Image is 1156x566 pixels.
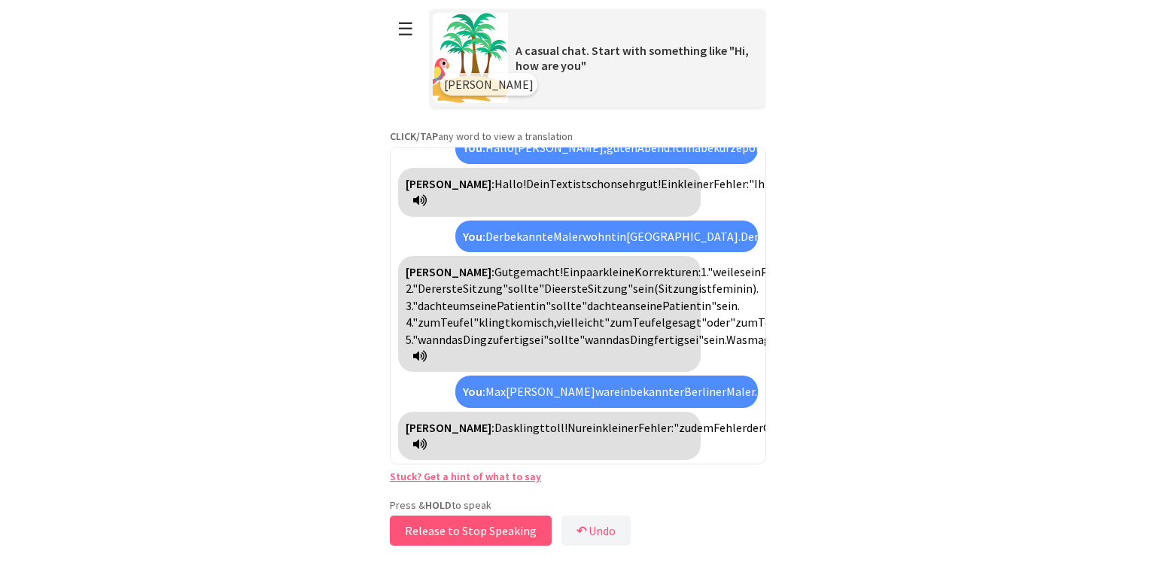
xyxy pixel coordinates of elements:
div: Click to translate [455,221,758,252]
span: Was [726,332,747,347]
span: [PERSON_NAME], [514,140,607,155]
span: sein [633,281,654,296]
span: bekannte [503,229,553,244]
span: kurze [713,140,742,155]
span: Maler [553,229,583,244]
span: sehr [617,176,640,191]
span: Fehler: [638,420,674,435]
span: Korrekturen: [634,264,701,279]
span: sein. [704,332,726,347]
a: Stuck? Get a hint of what to say [390,470,541,483]
span: Teufel [632,315,665,330]
span: Der [485,229,503,244]
span: Porträt [761,264,801,279]
span: [PERSON_NAME] [506,384,595,399]
span: Text [549,176,573,191]
span: Hallo [485,140,514,155]
strong: You: [463,140,485,155]
span: Chirurgen" [763,420,820,435]
button: ↶Undo [561,516,631,546]
span: klingt [513,420,545,435]
span: das [446,332,463,347]
span: "Die [539,281,561,296]
span: fertig [654,332,684,347]
div: Click to translate [398,168,701,217]
span: ein [745,264,761,279]
span: sollte [551,298,582,313]
span: Ich [672,140,688,155]
span: "wann [412,332,446,347]
span: Ding [463,332,487,347]
span: um [453,298,470,313]
span: "zu [674,420,691,435]
span: Ein [661,176,677,191]
span: "dachte [412,298,453,313]
span: Maler. [726,384,757,399]
span: Ding [630,332,654,347]
strong: You: [463,384,485,399]
span: (Sitzung [654,281,698,296]
div: Click to translate [398,256,701,372]
div: Click to translate [455,376,758,407]
p: Press & to speak [390,498,766,512]
span: polnische [742,140,792,155]
span: erste [436,281,463,296]
button: Release to Stop Speaking [390,516,552,546]
span: habe [688,140,713,155]
span: Max [485,384,506,399]
span: vielleicht [556,315,604,330]
span: sei" [684,332,704,347]
span: bekannter [630,384,684,399]
div: Click to translate [398,412,701,461]
span: ein [614,384,630,399]
span: [GEOGRAPHIC_DATA]. [626,229,741,244]
span: "Der [412,281,436,296]
span: Der [741,229,759,244]
strong: HOLD [425,498,452,512]
strong: You: [463,229,485,244]
span: seine [470,298,497,313]
span: 1. [701,264,707,279]
span: Ein [563,264,580,279]
span: Dein [526,176,549,191]
span: Ein [757,384,774,399]
span: Nur [567,420,586,435]
span: kleine [603,264,634,279]
span: das [613,332,630,347]
span: "Ihre [749,176,775,191]
span: dem [691,420,713,435]
button: ☰ [390,10,421,48]
span: toll! [545,420,567,435]
span: Abend. [637,140,672,155]
span: sollte [508,281,539,296]
span: gefragt". 5. [406,315,837,346]
span: magst [747,332,781,347]
strong: [PERSON_NAME]: [406,176,494,191]
span: erste [561,281,588,296]
span: paar [580,264,603,279]
span: Sitzung" [463,281,508,296]
span: Gut [494,264,513,279]
span: kleiner [677,176,713,191]
span: Teufel" [440,315,479,330]
b: ↶ [576,523,586,538]
span: männlich). 2. [406,264,1151,296]
span: "zum [412,315,440,330]
span: gesagt" [665,315,707,330]
span: Teufel [758,315,791,330]
span: war [595,384,614,399]
span: kleiner [602,420,638,435]
div: Click to translate [455,132,758,163]
span: A casual chat. Start with something like "Hi, how are you" [516,43,749,73]
span: "dachte [582,298,622,313]
img: Scenario Image [433,13,508,103]
span: komisch, [510,315,556,330]
span: Sitzung" [588,281,633,296]
span: "wann [580,332,613,347]
span: feminin). 3. [406,281,759,312]
span: schon [586,176,617,191]
span: gut! [640,176,661,191]
span: [PERSON_NAME] [444,77,534,92]
span: gemacht! [513,264,563,279]
span: "weil [707,264,734,279]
